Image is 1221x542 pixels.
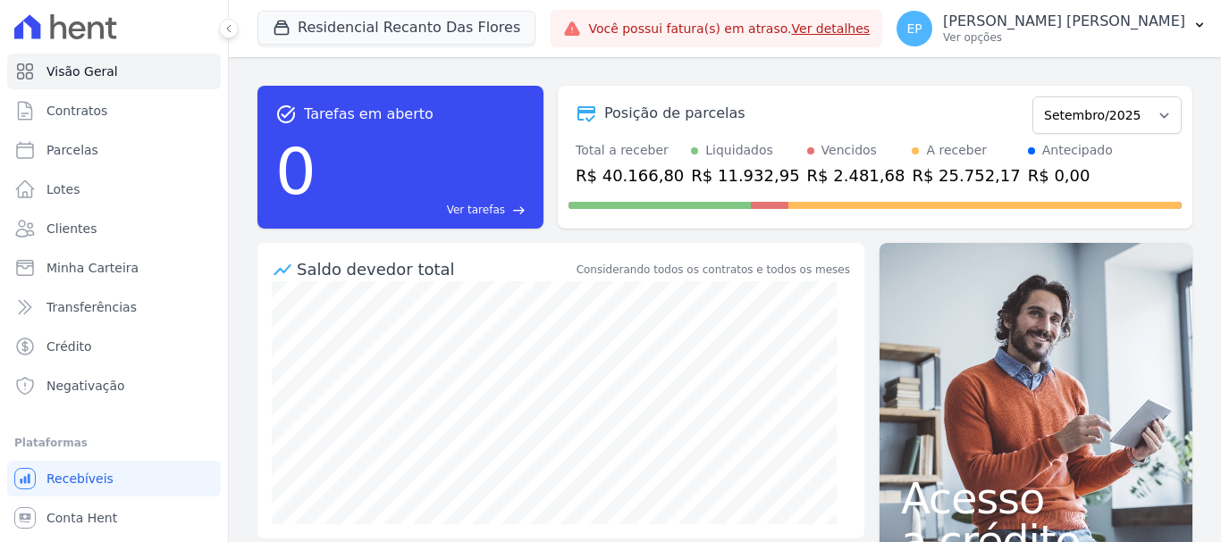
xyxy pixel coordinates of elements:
span: Contratos [46,102,107,120]
a: Contratos [7,93,221,129]
span: Negativação [46,377,125,395]
button: EP [PERSON_NAME] [PERSON_NAME] Ver opções [882,4,1221,54]
span: Conta Hent [46,509,117,527]
span: Transferências [46,298,137,316]
span: Ver tarefas [447,202,505,218]
a: Conta Hent [7,500,221,536]
a: Crédito [7,329,221,364]
div: R$ 2.481,68 [807,163,905,188]
div: 0 [275,125,316,218]
span: Crédito [46,338,92,355]
span: Acesso [901,477,1171,520]
a: Visão Geral [7,54,221,89]
a: Transferências [7,289,221,325]
div: Posição de parcelas [604,103,745,124]
span: Visão Geral [46,63,118,80]
div: Liquidados [705,141,773,160]
a: Ver detalhes [792,21,871,36]
div: R$ 25.752,17 [912,163,1020,188]
div: R$ 11.932,95 [691,163,799,188]
button: Residencial Recanto Das Flores [257,11,535,45]
span: Minha Carteira [46,259,139,277]
a: Negativação [7,368,221,404]
span: Tarefas em aberto [304,104,434,125]
div: R$ 0,00 [1028,163,1113,188]
div: Antecipado [1042,141,1113,160]
a: Clientes [7,211,221,246]
span: Você possui fatura(s) em atraso. [588,20,870,38]
span: Recebíveis [46,470,114,488]
a: Ver tarefas east [324,202,526,218]
p: Ver opções [943,30,1185,45]
div: R$ 40.166,80 [576,163,684,188]
div: Considerando todos os contratos e todos os meses [577,262,850,278]
a: Parcelas [7,132,221,168]
span: task_alt [275,104,297,125]
span: Parcelas [46,141,98,159]
p: [PERSON_NAME] [PERSON_NAME] [943,13,1185,30]
span: east [512,204,526,217]
span: Clientes [46,220,97,238]
a: Recebíveis [7,461,221,496]
span: EP [906,22,922,35]
div: Saldo devedor total [297,257,573,281]
div: A receber [926,141,987,160]
div: Total a receber [576,141,684,160]
a: Lotes [7,171,221,207]
div: Plataformas [14,432,214,454]
span: Lotes [46,180,80,198]
div: Vencidos [821,141,877,160]
a: Minha Carteira [7,250,221,286]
